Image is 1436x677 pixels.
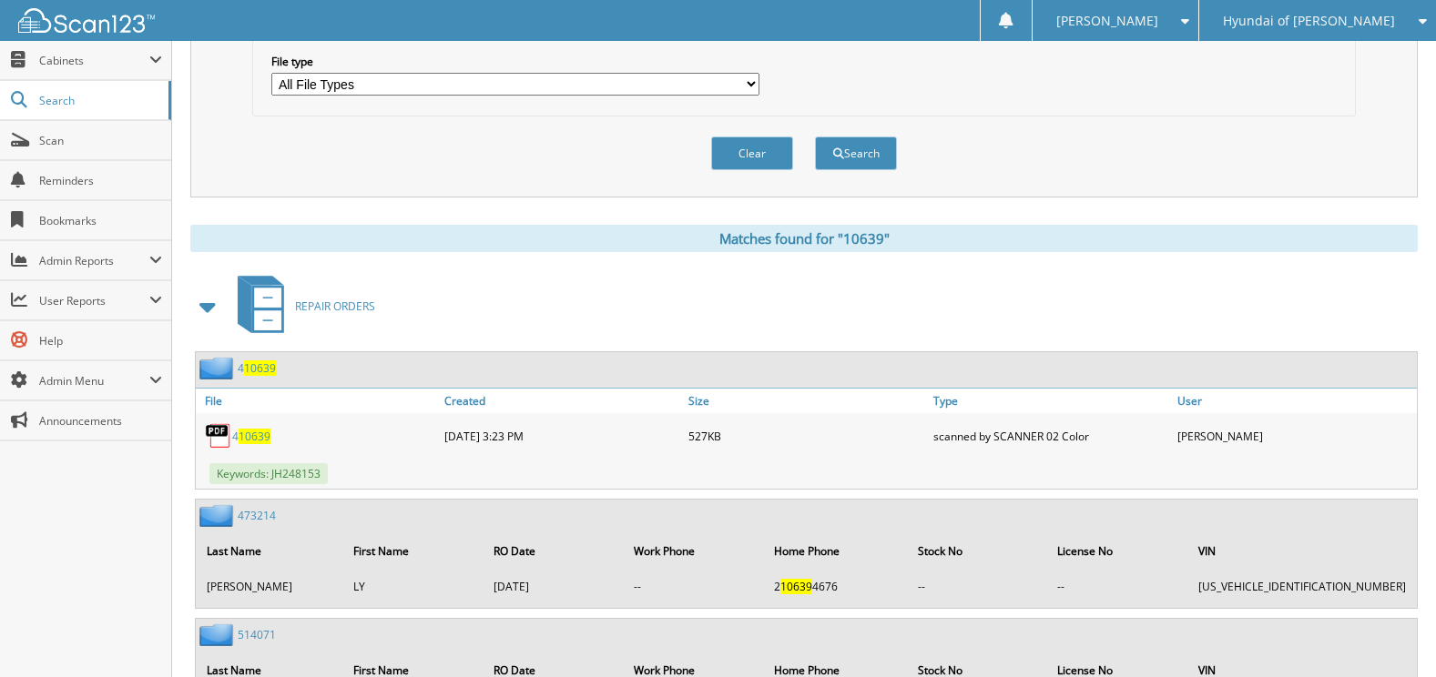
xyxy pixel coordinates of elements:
[344,571,483,601] td: LY
[484,571,623,601] td: [DATE]
[780,579,812,594] span: 10639
[271,54,759,69] label: File type
[1048,571,1187,601] td: --
[1223,15,1395,26] span: Hyundai of [PERSON_NAME]
[199,504,238,527] img: folder2.png
[625,532,763,570] th: Work Phone
[199,623,238,646] img: folder2.png
[765,532,907,570] th: Home Phone
[1189,532,1415,570] th: VIN
[625,571,763,601] td: --
[39,173,162,188] span: Reminders
[238,508,276,523] a: 473214
[344,532,483,570] th: First Name
[39,133,162,148] span: Scan
[39,373,149,389] span: Admin Menu
[209,463,328,484] span: Keywords: JH248153
[484,532,623,570] th: RO Date
[909,532,1046,570] th: Stock No
[232,429,270,444] a: 410639
[711,136,793,170] button: Clear
[929,418,1173,454] div: scanned by SCANNER 02 Color
[1345,590,1436,677] iframe: Chat Widget
[1189,571,1415,601] td: [US_VEHICLE_IDENTIFICATION_NUMBER]
[1173,389,1417,413] a: User
[39,53,149,68] span: Cabinets
[198,532,342,570] th: Last Name
[684,418,928,454] div: 527KB
[1048,532,1187,570] th: License No
[238,360,276,376] a: 410639
[39,213,162,228] span: Bookmarks
[440,418,684,454] div: [DATE] 3:23 PM
[238,627,276,642] a: 514071
[198,571,342,601] td: [PERSON_NAME]
[239,429,270,444] span: 10639
[18,8,155,33] img: scan123-logo-white.svg
[929,389,1173,413] a: Type
[205,422,232,450] img: PDF.png
[39,333,162,349] span: Help
[39,253,149,268] span: Admin Reports
[196,389,440,413] a: File
[684,389,928,413] a: Size
[295,298,375,314] span: REPAIR ORDERS
[440,389,684,413] a: Created
[39,293,149,308] span: User Reports
[39,93,159,108] span: Search
[190,225,1418,252] div: Matches found for "10639"
[1173,418,1417,454] div: [PERSON_NAME]
[244,360,276,376] span: 10639
[815,136,897,170] button: Search
[1056,15,1158,26] span: [PERSON_NAME]
[199,357,238,379] img: folder2.png
[227,270,375,342] a: REPAIR ORDERS
[39,413,162,429] span: Announcements
[765,571,907,601] td: 2 4676
[909,571,1046,601] td: --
